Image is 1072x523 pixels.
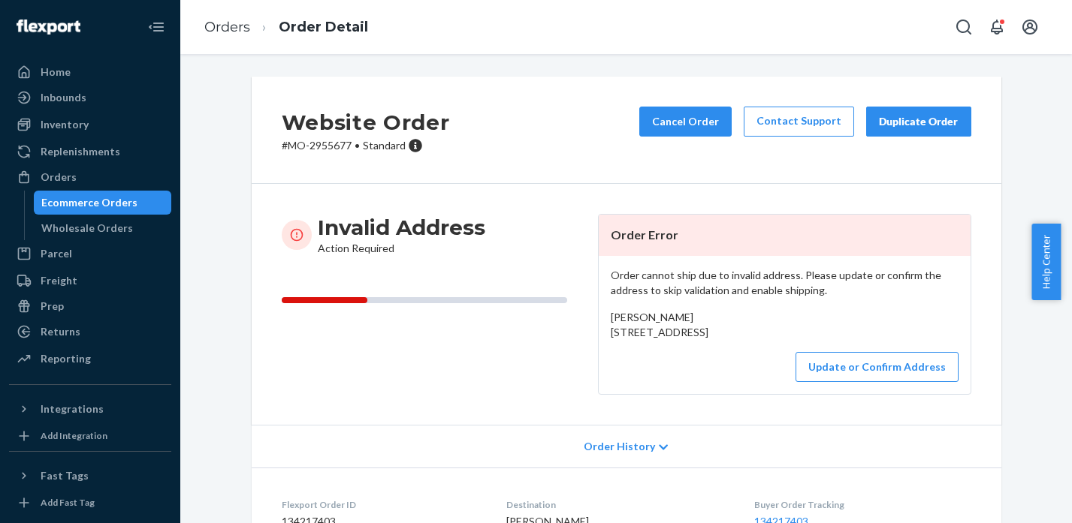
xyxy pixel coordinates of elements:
[584,439,655,454] span: Order History
[192,5,380,50] ol: breadcrumbs
[355,139,360,152] span: •
[41,170,77,185] div: Orders
[9,165,171,189] a: Orders
[41,429,107,442] div: Add Integration
[282,107,450,138] h2: Website Order
[599,215,971,256] header: Order Error
[9,60,171,84] a: Home
[41,246,72,261] div: Parcel
[611,268,959,298] p: Order cannot ship due to invalid address. Please update or confirm the address to skip validation...
[9,294,171,318] a: Prep
[796,352,959,382] button: Update or Confirm Address
[41,221,133,236] div: Wholesale Orders
[639,107,732,137] button: Cancel Order
[318,214,485,241] h3: Invalid Address
[9,140,171,164] a: Replenishments
[866,107,971,137] button: Duplicate Order
[282,498,482,511] dt: Flexport Order ID
[41,299,64,314] div: Prep
[9,397,171,421] button: Integrations
[1031,224,1061,300] button: Help Center
[41,117,89,132] div: Inventory
[9,242,171,266] a: Parcel
[744,107,854,137] a: Contact Support
[17,20,80,35] img: Flexport logo
[41,65,71,80] div: Home
[506,498,730,511] dt: Destination
[41,496,95,509] div: Add Fast Tag
[754,498,971,511] dt: Buyer Order Tracking
[34,216,172,240] a: Wholesale Orders
[949,12,979,42] button: Open Search Box
[9,427,171,445] a: Add Integration
[9,113,171,137] a: Inventory
[41,351,91,366] div: Reporting
[41,273,77,288] div: Freight
[318,214,485,256] div: Action Required
[41,468,89,483] div: Fast Tags
[9,347,171,371] a: Reporting
[282,138,450,153] p: # MO-2955677
[9,86,171,110] a: Inbounds
[141,12,171,42] button: Close Navigation
[9,494,171,512] a: Add Fast Tag
[611,311,708,338] span: [PERSON_NAME] [STREET_ADDRESS]
[204,19,250,35] a: Orders
[41,90,86,105] div: Inbounds
[34,191,172,215] a: Ecommerce Orders
[363,139,406,152] span: Standard
[279,19,368,35] a: Order Detail
[41,324,80,339] div: Returns
[9,464,171,488] button: Fast Tags
[879,114,959,129] div: Duplicate Order
[9,269,171,293] a: Freight
[41,144,120,159] div: Replenishments
[41,401,104,416] div: Integrations
[1015,12,1045,42] button: Open account menu
[982,12,1012,42] button: Open notifications
[9,320,171,344] a: Returns
[41,195,137,210] div: Ecommerce Orders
